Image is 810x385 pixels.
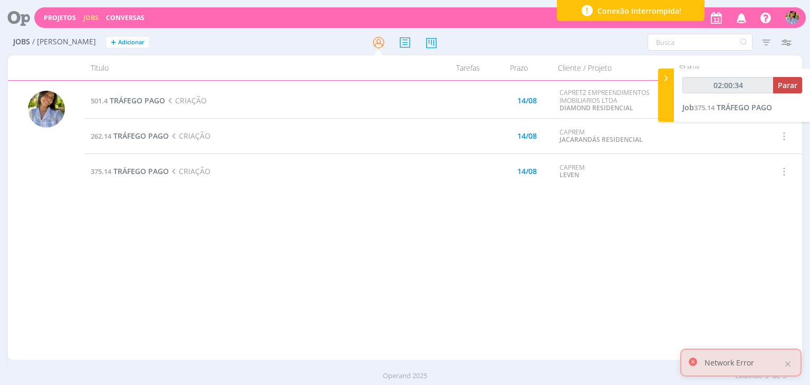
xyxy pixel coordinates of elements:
button: Jobs [80,14,102,22]
div: Título [84,55,422,80]
span: 501.4 [91,96,108,105]
button: Conversas [103,14,148,22]
img: A [786,11,799,24]
button: +Adicionar [107,37,149,48]
span: 375.14 [91,167,111,176]
div: Cliente / Projeto [552,55,673,80]
div: 14/08 [517,97,537,104]
span: TRÁFEGO PAGO [717,102,772,112]
span: CRIAÇÃO [169,166,210,176]
div: 14/08 [517,132,537,140]
a: JACARANDÁS RESIDENCIAL [560,135,643,144]
button: A [785,8,799,27]
span: CRIAÇÃO [165,95,206,105]
img: A [28,91,65,128]
div: 14/08 [517,168,537,175]
a: Conversas [106,13,144,22]
span: CRIAÇÃO [169,131,210,141]
div: Status [673,55,763,80]
div: CAPRETZ EMPREENDIMENTOS IMOBILIARIOS LTDA [560,89,668,112]
a: 501.4TRÁFEGO PAGO [91,95,165,105]
div: CAPREM [560,164,668,179]
button: Projetos [41,14,79,22]
a: Jobs [83,13,99,22]
div: CAPREM [560,129,668,144]
p: Network Error [705,357,754,368]
div: Tarefas [423,55,486,80]
span: 262.14 [91,131,111,141]
a: Job375.14TRÁFEGO PAGO [682,102,772,112]
a: Projetos [44,13,76,22]
span: TRÁFEGO PAGO [113,131,169,141]
span: Conexão interrompida! [597,5,681,16]
span: Adicionar [118,39,144,46]
span: TRÁFEGO PAGO [113,166,169,176]
span: / [PERSON_NAME] [32,37,96,46]
button: Parar [773,77,802,93]
div: Prazo [486,55,552,80]
a: DIAMOND RESIDENCIAL [560,103,633,112]
span: Parar [778,80,797,90]
input: Busca [648,34,753,51]
span: TRÁFEGO PAGO [110,95,165,105]
a: LEVEN [560,170,579,179]
span: Jobs [13,37,30,46]
span: + [111,37,116,48]
span: 375.14 [694,103,715,112]
a: 262.14TRÁFEGO PAGO [91,131,169,141]
a: 375.14TRÁFEGO PAGO [91,166,169,176]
